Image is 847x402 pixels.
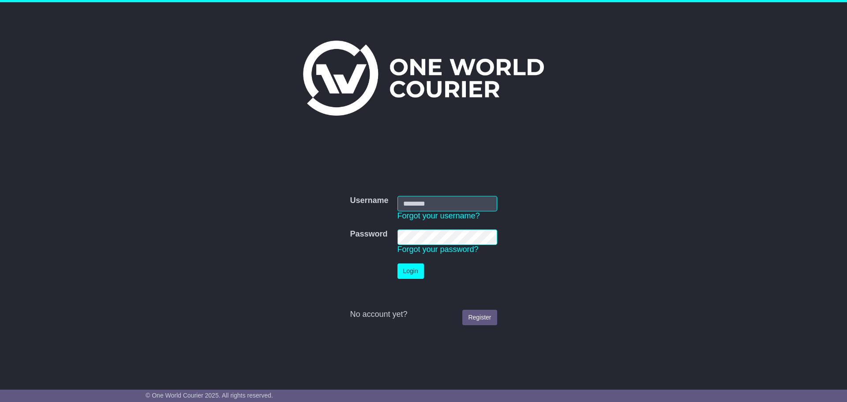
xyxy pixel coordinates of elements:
a: Forgot your username? [397,211,480,220]
label: Username [350,196,388,206]
div: No account yet? [350,310,497,319]
button: Login [397,263,424,279]
img: One World [303,41,544,116]
label: Password [350,229,387,239]
a: Register [462,310,497,325]
a: Forgot your password? [397,245,479,254]
span: © One World Courier 2025. All rights reserved. [146,392,273,399]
